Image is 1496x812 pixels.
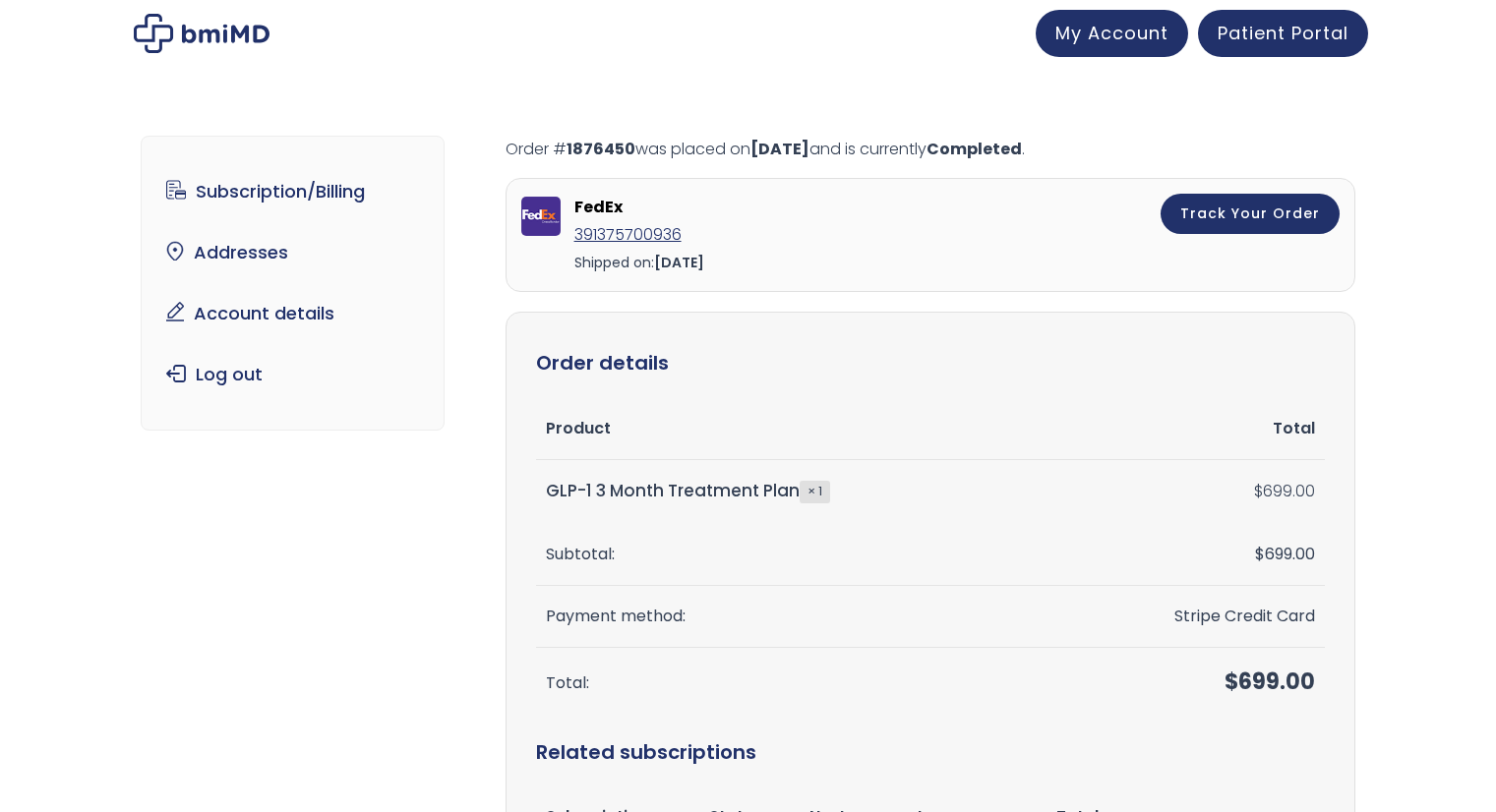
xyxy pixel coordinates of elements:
th: Product [536,398,1052,460]
a: Subscription/Billing [156,171,429,212]
strong: [DATE] [654,253,704,272]
a: 391375700936 [574,223,682,246]
mark: [DATE] [750,138,809,160]
nav: Account pages [141,136,445,431]
a: Patient Portal [1198,10,1368,57]
th: Payment method: [536,586,1052,648]
a: Account details [156,293,429,334]
mark: Completed [927,138,1022,160]
span: 699.00 [1255,543,1315,565]
span: $ [1225,667,1238,697]
span: $ [1254,480,1263,502]
div: Shipped on: [574,249,943,276]
strong: × 1 [800,481,830,502]
span: $ [1255,543,1265,565]
td: GLP-1 3 Month Treatment Plan [536,460,1052,523]
h2: Order details [536,342,1325,383]
p: Order # was placed on and is currently . [506,136,1355,163]
img: My account [134,14,269,53]
mark: 1876450 [567,138,635,160]
span: 699.00 [1225,667,1315,697]
th: Total: [536,648,1052,718]
bdi: 699.00 [1254,480,1315,502]
span: My Account [1055,21,1168,45]
a: Addresses [156,232,429,273]
a: Log out [156,354,429,395]
a: Track Your Order [1161,194,1340,234]
th: Subtotal: [536,524,1052,586]
th: Total [1052,398,1325,460]
img: fedex.png [521,197,561,236]
td: Stripe Credit Card [1052,586,1325,648]
span: Patient Portal [1218,21,1348,45]
strong: FedEx [574,194,938,221]
h2: Related subscriptions [536,718,1325,786]
a: My Account [1036,10,1188,57]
